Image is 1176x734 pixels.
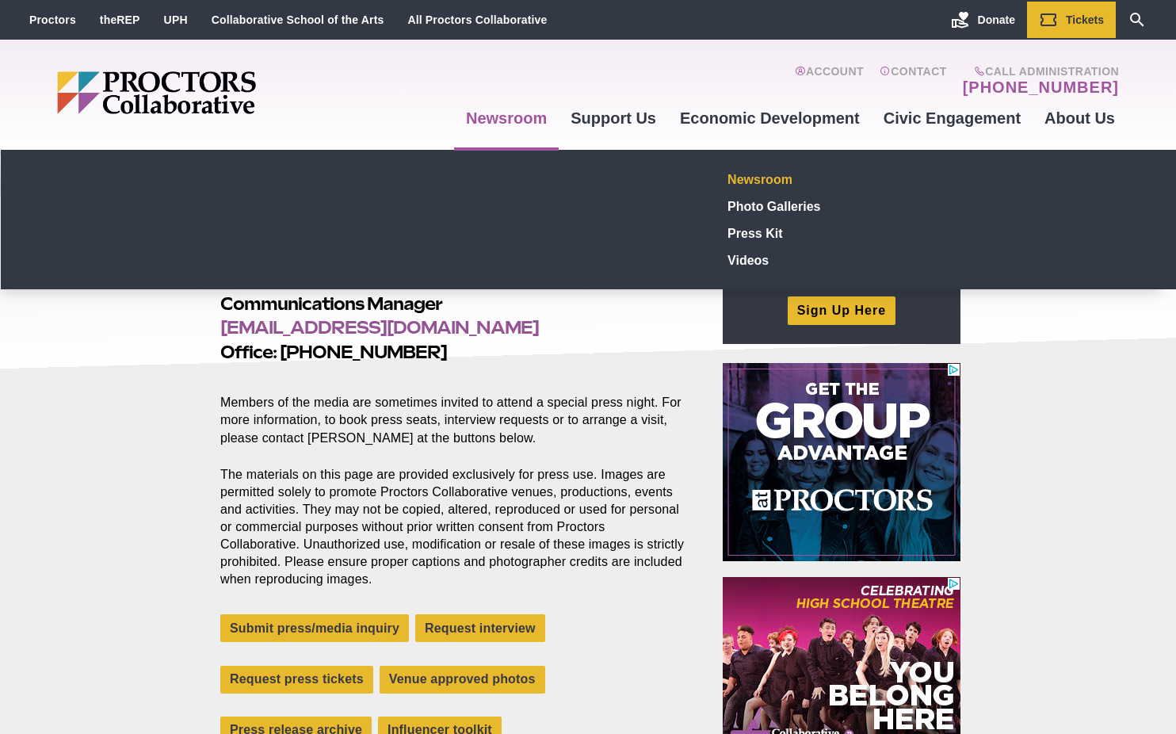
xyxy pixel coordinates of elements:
a: Newsroom [722,166,953,193]
span: Tickets [1066,13,1104,26]
a: Venue approved photos [380,666,545,694]
a: Support Us [559,97,668,140]
p: Members of the media are sometimes invited to attend a special press night. For more information,... [220,377,686,446]
a: Videos [722,247,953,273]
a: All Proctors Collaborative [407,13,547,26]
h2: PRESS | MEDIA CONTACT [PERSON_NAME] Communications Manager Office: [PHONE_NUMBER] [220,243,686,365]
a: Search [1116,2,1159,38]
a: Collaborative School of the Arts [212,13,384,26]
span: Donate [978,13,1015,26]
a: Newsroom [454,97,559,140]
a: Press Kit [722,220,953,247]
a: theREP [100,13,140,26]
a: Account [795,65,864,97]
a: About Us [1033,97,1127,140]
a: [EMAIL_ADDRESS][DOMAIN_NAME] [220,317,539,338]
a: Submit press/media inquiry [220,614,409,642]
iframe: Advertisement [723,363,960,561]
a: Donate [939,2,1027,38]
a: UPH [164,13,188,26]
a: Request interview [415,614,545,642]
a: [PHONE_NUMBER] [963,78,1119,97]
a: Contact [880,65,947,97]
span: Call Administration [958,65,1119,78]
a: Photo Galleries [722,193,953,220]
a: Proctors [29,13,76,26]
a: Economic Development [668,97,872,140]
p: The materials on this page are provided exclusively for press use. Images are permitted solely to... [220,466,686,589]
a: Request press tickets [220,666,373,694]
a: Civic Engagement [872,97,1033,140]
a: Tickets [1027,2,1116,38]
a: Sign Up Here [788,296,895,324]
img: Proctors logo [57,71,378,114]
